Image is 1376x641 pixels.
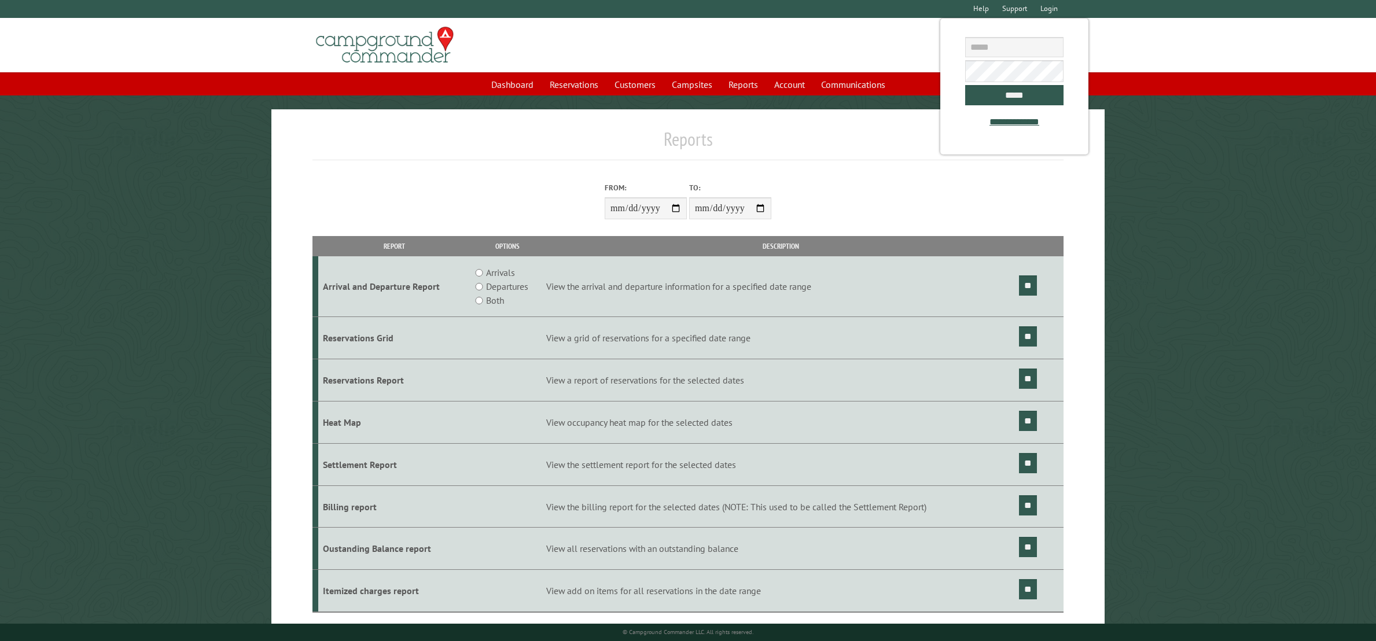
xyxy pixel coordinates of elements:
td: View a grid of reservations for a specified date range [544,317,1017,359]
a: Communications [814,73,892,95]
td: View a report of reservations for the selected dates [544,359,1017,401]
td: View the arrival and departure information for a specified date range [544,256,1017,317]
td: View occupancy heat map for the selected dates [544,401,1017,444]
th: Options [470,236,544,256]
a: Account [767,73,812,95]
a: Reports [722,73,765,95]
label: From: [605,182,687,193]
a: Dashboard [484,73,540,95]
td: View all reservations with an outstanding balance [544,528,1017,570]
h1: Reports [312,128,1063,160]
td: View add on items for all reservations in the date range [544,570,1017,612]
small: © Campground Commander LLC. All rights reserved. [623,628,753,636]
label: To: [689,182,771,193]
label: Departures [486,279,528,293]
label: Arrivals [486,266,515,279]
a: Campsites [665,73,719,95]
a: Reservations [543,73,605,95]
td: Oustanding Balance report [318,528,470,570]
td: Arrival and Departure Report [318,256,470,317]
td: View the settlement report for the selected dates [544,443,1017,485]
th: Description [544,236,1017,256]
img: Campground Commander [312,23,457,68]
td: Reservations Report [318,359,470,401]
th: Report [318,236,470,256]
td: Reservations Grid [318,317,470,359]
td: View the billing report for the selected dates (NOTE: This used to be called the Settlement Report) [544,485,1017,528]
td: Itemized charges report [318,570,470,612]
a: Customers [608,73,663,95]
label: Both [486,293,504,307]
td: Settlement Report [318,443,470,485]
td: Billing report [318,485,470,528]
td: Heat Map [318,401,470,444]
